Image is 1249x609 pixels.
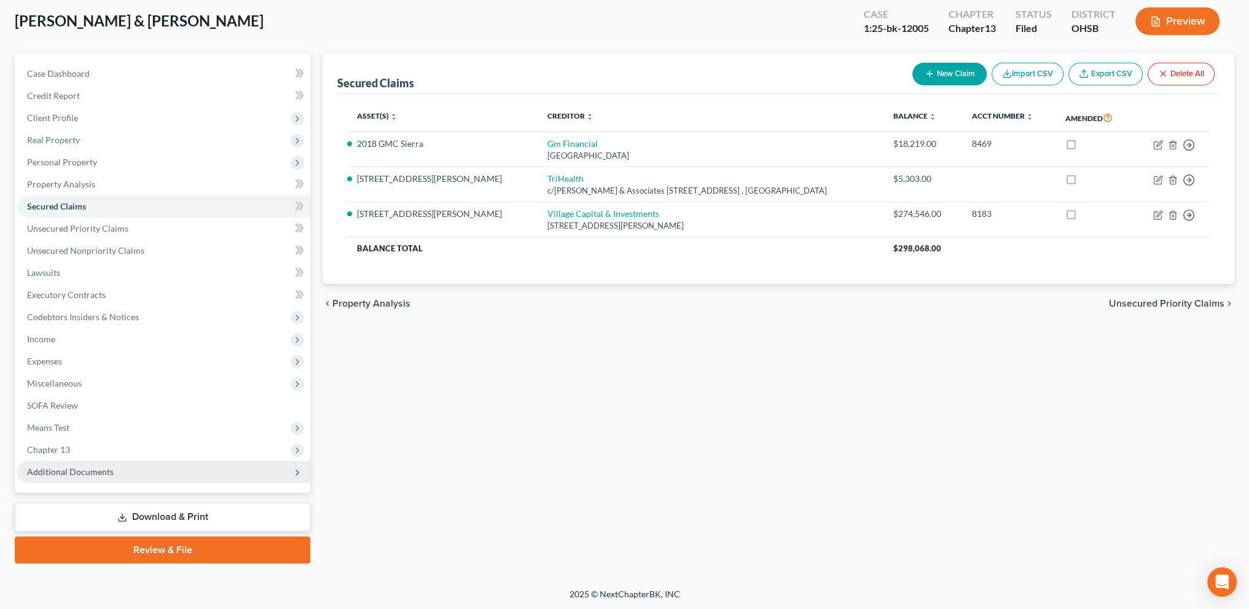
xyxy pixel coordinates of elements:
[1109,299,1234,308] button: Unsecured Priority Claims chevron_right
[1148,63,1215,85] button: Delete All
[893,111,936,120] a: Balance unfold_more
[1025,113,1033,120] i: unfold_more
[547,173,584,184] a: TriHealth
[27,223,128,234] span: Unsecured Priority Claims
[547,150,874,162] div: [GEOGRAPHIC_DATA]
[27,90,80,101] span: Credit Report
[357,173,528,185] li: [STREET_ADDRESS][PERSON_NAME]
[17,173,310,195] a: Property Analysis
[27,400,78,411] span: SOFA Review
[929,113,936,120] i: unfold_more
[1135,7,1220,35] button: Preview
[27,334,55,344] span: Income
[893,243,941,253] span: $298,068.00
[390,113,397,120] i: unfold_more
[27,112,78,123] span: Client Profile
[1109,299,1224,308] span: Unsecured Priority Claims
[912,63,987,85] button: New Claim
[1068,63,1143,85] a: Export CSV
[27,245,144,256] span: Unsecured Nonpriority Claims
[27,201,86,211] span: Secured Claims
[323,299,332,308] i: chevron_left
[547,208,659,219] a: Village Capital & Investments
[1016,22,1052,36] div: Filed
[17,395,310,417] a: SOFA Review
[971,208,1046,220] div: 8183
[1224,299,1234,308] i: chevron_right
[17,85,310,107] a: Credit Report
[893,138,952,150] div: $18,219.00
[985,22,996,34] span: 13
[27,422,69,433] span: Means Test
[547,185,874,197] div: c/[PERSON_NAME] & Associates [STREET_ADDRESS] , [GEOGRAPHIC_DATA]
[27,68,90,79] span: Case Dashboard
[1207,567,1237,597] div: Open Intercom Messenger
[347,237,883,259] th: Balance Total
[971,138,1046,150] div: 8469
[17,262,310,284] a: Lawsuits
[547,138,598,149] a: Gm Financial
[893,173,952,185] div: $5,303.00
[337,76,414,90] div: Secured Claims
[949,22,996,36] div: Chapter
[547,220,874,232] div: [STREET_ADDRESS][PERSON_NAME]
[27,289,106,300] span: Executory Contracts
[15,503,310,532] a: Download & Print
[27,378,82,388] span: Miscellaneous
[27,356,62,366] span: Expenses
[27,312,139,322] span: Codebtors Insiders & Notices
[27,157,97,167] span: Personal Property
[17,284,310,306] a: Executory Contracts
[1071,7,1116,22] div: District
[971,111,1033,120] a: Acct Number unfold_more
[949,7,996,22] div: Chapter
[15,12,264,29] span: [PERSON_NAME] & [PERSON_NAME]
[547,111,593,120] a: Creditor unfold_more
[17,218,310,240] a: Unsecured Priority Claims
[17,240,310,262] a: Unsecured Nonpriority Claims
[1071,22,1116,36] div: OHSB
[1016,7,1052,22] div: Status
[893,208,952,220] div: $274,546.00
[17,195,310,218] a: Secured Claims
[864,7,929,22] div: Case
[357,138,528,150] li: 2018 GMC Sierra
[27,444,70,455] span: Chapter 13
[992,63,1063,85] button: Import CSV
[15,536,310,564] a: Review & File
[1055,104,1133,132] th: Amended
[27,267,60,278] span: Lawsuits
[17,63,310,85] a: Case Dashboard
[332,299,410,308] span: Property Analysis
[323,299,410,308] button: chevron_left Property Analysis
[27,179,95,189] span: Property Analysis
[357,111,397,120] a: Asset(s) unfold_more
[27,466,114,477] span: Additional Documents
[27,135,80,145] span: Real Property
[864,22,929,36] div: 1:25-bk-12005
[357,208,528,220] li: [STREET_ADDRESS][PERSON_NAME]
[586,113,593,120] i: unfold_more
